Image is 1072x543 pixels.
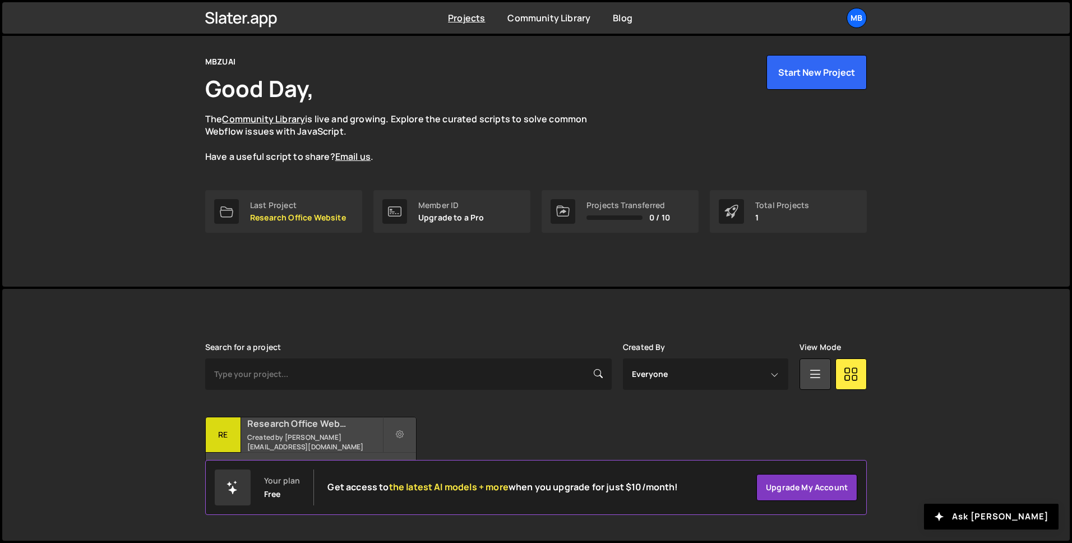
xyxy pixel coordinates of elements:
small: Created by [PERSON_NAME][EMAIL_ADDRESS][DOMAIN_NAME] [247,432,382,452]
label: Search for a project [205,343,281,352]
a: Blog [613,12,632,24]
p: The is live and growing. Explore the curated scripts to solve common Webflow issues with JavaScri... [205,113,609,163]
h2: Research Office Website [247,417,382,430]
a: Re Research Office Website Created by [PERSON_NAME][EMAIL_ADDRESS][DOMAIN_NAME] 10 pages, last up... [205,417,417,487]
p: 1 [755,213,809,222]
div: Member ID [418,201,484,210]
span: the latest AI models + more [389,481,509,493]
p: Research Office Website [250,213,346,222]
a: Community Library [222,113,305,125]
a: Last Project Research Office Website [205,190,362,233]
span: 0 / 10 [649,213,670,222]
button: Ask [PERSON_NAME] [924,504,1059,530]
a: Community Library [507,12,590,24]
p: Upgrade to a Pro [418,213,484,222]
div: Total Projects [755,201,809,210]
a: MB [847,8,867,28]
div: Last Project [250,201,346,210]
input: Type your project... [205,358,612,390]
div: 10 pages, last updated by about [DATE] [206,453,416,486]
h1: Good Day, [205,73,314,104]
label: View Mode [800,343,841,352]
button: Start New Project [766,55,867,90]
a: Projects [448,12,485,24]
div: Your plan [264,476,300,485]
div: Re [206,417,241,453]
div: Free [264,490,281,499]
div: Projects Transferred [586,201,670,210]
a: Email us [335,150,371,163]
div: MBZUAI [205,55,235,68]
a: Upgrade my account [756,474,857,501]
label: Created By [623,343,666,352]
h2: Get access to when you upgrade for just $10/month! [327,482,678,493]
